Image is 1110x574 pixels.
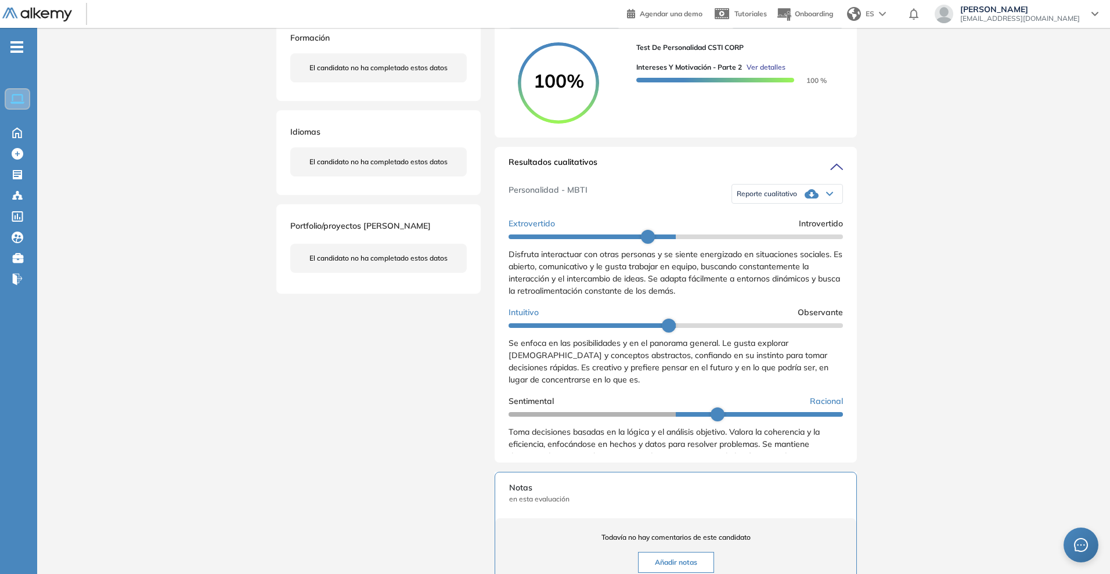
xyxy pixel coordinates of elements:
span: Tutoriales [734,9,767,18]
span: Idiomas [290,127,320,137]
span: en esta evaluación [509,494,842,504]
span: [PERSON_NAME] [960,5,1080,14]
span: El candidato no ha completado estos datos [309,253,448,263]
span: Intereses y Motivación - Parte 2 [636,62,742,73]
i: - [10,46,23,48]
span: Notas [509,482,842,494]
span: Formación [290,33,330,43]
span: Onboarding [795,9,833,18]
span: 100 % [792,76,827,85]
span: Reporte cualitativo [737,189,797,198]
span: ES [866,9,874,19]
button: Onboarding [776,2,833,27]
button: Ver detalles [742,62,785,73]
span: Racional [810,395,843,407]
span: Todavía no hay comentarios de este candidato [509,532,842,543]
img: arrow [879,12,886,16]
span: Disfruta interactuar con otras personas y se siente energizado en situaciones sociales. Es abiert... [509,249,842,296]
span: Test de Personalidad CSTI CORP [636,42,834,53]
span: 100% [518,71,599,90]
span: Agendar una demo [640,9,702,18]
span: Personalidad - MBTI [509,184,588,204]
span: El candidato no ha completado estos datos [309,157,448,167]
span: Resultados cualitativos [509,156,597,175]
span: Extrovertido [509,218,555,230]
span: [EMAIL_ADDRESS][DOMAIN_NAME] [960,14,1080,23]
button: Añadir notas [638,552,714,573]
span: Toma decisiones basadas en la lógica y el análisis objetivo. Valora la coherencia y la eficiencia... [509,427,840,474]
span: Ver detalles [747,62,785,73]
span: Introvertido [799,218,843,230]
span: Observante [798,306,843,319]
span: Portfolio/proyectos [PERSON_NAME] [290,221,431,231]
span: Intuitivo [509,306,539,319]
span: Se enfoca en las posibilidades y en el panorama general. Le gusta explorar [DEMOGRAPHIC_DATA] y c... [509,338,828,385]
span: Sentimental [509,395,554,407]
a: Agendar una demo [627,6,702,20]
img: world [847,7,861,21]
span: message [1074,538,1088,552]
span: El candidato no ha completado estos datos [309,63,448,73]
img: Logo [2,8,72,22]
